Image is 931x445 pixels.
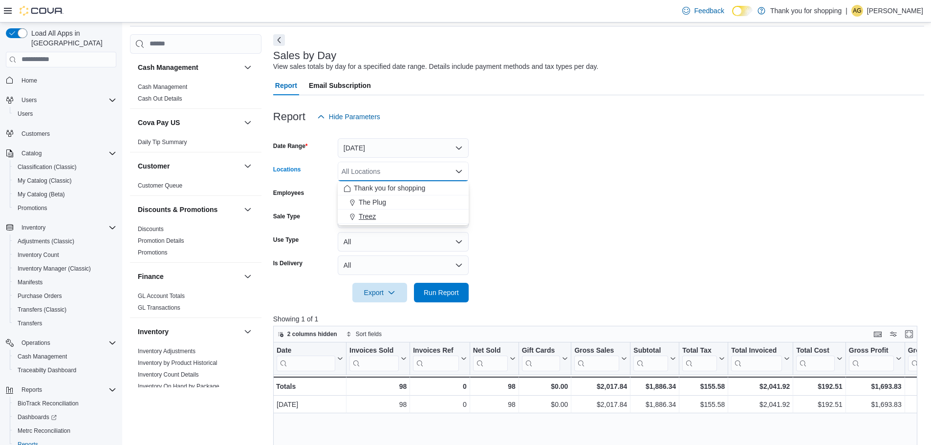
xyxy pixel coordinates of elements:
[349,346,399,371] div: Invoices Sold
[338,255,469,275] button: All
[273,314,924,324] p: Showing 1 of 1
[138,225,164,233] span: Discounts
[14,175,116,187] span: My Catalog (Classic)
[22,386,42,394] span: Reports
[138,348,195,355] a: Inventory Adjustments
[574,399,627,410] div: $2,017.84
[14,263,116,275] span: Inventory Manager (Classic)
[14,364,80,376] a: Traceabilty Dashboard
[682,346,717,371] div: Total Tax
[138,359,217,367] span: Inventory by Product Historical
[521,346,568,371] button: Gift Cards
[349,399,407,410] div: 98
[138,182,182,189] a: Customer Queue
[18,413,57,421] span: Dashboards
[138,360,217,366] a: Inventory by Product Historical
[18,427,70,435] span: Metrc Reconciliation
[138,383,219,390] a: Inventory On Hand by Package
[413,346,458,355] div: Invoices Ref
[275,76,297,95] span: Report
[413,399,466,410] div: 0
[522,399,568,410] div: $0.00
[130,180,261,195] div: Customer
[849,346,902,371] button: Gross Profit
[2,147,120,160] button: Catalog
[138,83,187,91] span: Cash Management
[14,290,116,302] span: Purchase Orders
[849,399,902,410] div: $1,693.83
[10,248,120,262] button: Inventory Count
[338,232,469,252] button: All
[18,237,74,245] span: Adjustments (Classic)
[633,346,668,371] div: Subtotal
[277,399,343,410] div: [DATE]
[18,222,116,233] span: Inventory
[14,411,116,423] span: Dashboards
[358,283,401,302] span: Export
[130,81,261,108] div: Cash Management
[18,400,79,407] span: BioTrack Reconciliation
[242,326,254,338] button: Inventory
[2,73,120,87] button: Home
[18,265,91,273] span: Inventory Manager (Classic)
[22,96,37,104] span: Users
[10,275,120,289] button: Manifests
[455,168,463,175] button: Close list of options
[18,148,116,159] span: Catalog
[138,63,240,72] button: Cash Management
[138,371,199,378] a: Inventory Count Details
[22,149,42,157] span: Catalog
[130,136,261,152] div: Cova Pay US
[22,224,45,232] span: Inventory
[138,226,164,233] a: Discounts
[849,381,902,392] div: $1,693.83
[14,161,81,173] a: Classification (Classic)
[424,288,459,297] span: Run Report
[349,346,407,371] button: Invoices Sold
[521,346,560,371] div: Gift Card Sales
[273,62,599,72] div: View sales totals by day for a specified date range. Details include payment methods and tax type...
[845,5,847,17] p: |
[731,381,790,392] div: $2,041.92
[14,249,116,261] span: Inventory Count
[18,222,49,233] button: Inventory
[18,251,59,259] span: Inventory Count
[14,364,116,376] span: Traceabilty Dashboard
[14,161,116,173] span: Classification (Classic)
[14,235,116,247] span: Adjustments (Classic)
[273,236,299,244] label: Use Type
[18,94,116,106] span: Users
[521,346,560,355] div: Gift Cards
[414,283,469,302] button: Run Report
[338,181,469,195] button: Thank you for shopping
[853,5,861,17] span: AG
[18,384,46,396] button: Reports
[14,263,95,275] a: Inventory Manager (Classic)
[14,108,116,120] span: Users
[22,339,50,347] span: Operations
[274,328,341,340] button: 2 columns hidden
[273,259,303,267] label: Is Delivery
[14,425,116,437] span: Metrc Reconciliation
[273,166,301,173] label: Locations
[10,188,120,201] button: My Catalog (Beta)
[413,346,466,371] button: Invoices Ref
[356,330,382,338] span: Sort fields
[273,212,300,220] label: Sale Type
[338,181,469,224] div: Choose from the following options
[22,130,50,138] span: Customers
[14,189,69,200] a: My Catalog (Beta)
[849,346,894,355] div: Gross Profit
[138,272,240,281] button: Finance
[872,328,884,340] button: Keyboard shortcuts
[277,346,343,371] button: Date
[10,350,120,363] button: Cash Management
[138,118,240,127] button: Cova Pay US
[14,276,46,288] a: Manifests
[277,346,335,355] div: Date
[138,304,180,312] span: GL Transactions
[138,205,217,214] h3: Discounts & Promotions
[731,346,782,355] div: Total Invoiced
[273,50,337,62] h3: Sales by Day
